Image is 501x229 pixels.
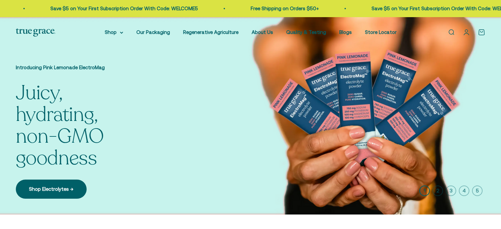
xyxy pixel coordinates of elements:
[16,64,148,72] p: Introducing Pink Lemonade ElectroMag
[419,186,430,196] button: 1
[446,186,456,196] button: 3
[459,186,469,196] button: 4
[16,101,148,172] split-lines: Juicy, hydrating, non-GMO goodness
[252,29,273,35] a: About Us
[365,29,397,35] a: Store Locator
[136,29,170,35] a: Our Packaging
[251,6,319,11] a: Free Shipping on Orders $50+
[339,29,352,35] a: Blogs
[286,29,326,35] a: Quality & Testing
[16,180,87,199] a: Shop Electrolytes →
[432,186,443,196] button: 2
[472,186,483,196] button: 5
[50,5,198,13] p: Save $5 on Your First Subscription Order With Code: WELCOME5
[183,29,238,35] a: Regenerative Agriculture
[105,28,123,36] summary: Shop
